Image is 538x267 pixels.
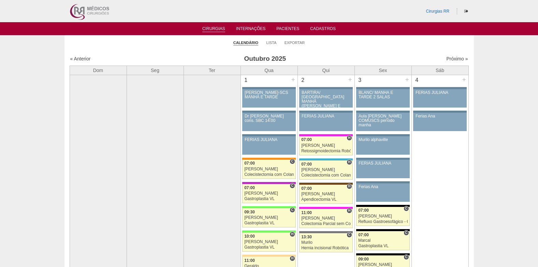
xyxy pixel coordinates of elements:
[301,246,351,250] div: Hernia incisional Robótica
[358,238,408,243] div: Marcal
[242,233,295,252] a: H 10:00 [PERSON_NAME] Gastroplastia VL
[297,66,354,75] th: Qui
[299,231,352,233] div: Key: Santa Catarina
[310,26,336,33] a: Cadastros
[233,40,258,45] a: Calendário
[358,263,408,267] div: [PERSON_NAME]
[242,184,295,203] a: C 07:00 [PERSON_NAME] Gastroplastia VL
[242,134,295,136] div: Key: Aviso
[244,167,294,171] div: [PERSON_NAME]
[244,258,255,263] span: 11:00
[356,87,409,89] div: Key: Aviso
[165,54,364,64] h3: Outubro 2025
[347,208,352,213] span: Hospital
[244,197,294,201] div: Gastroplastia VL
[242,255,295,257] div: Key: Bartira
[244,245,294,250] div: Gastroplastia VL
[242,111,295,113] div: Key: Aviso
[301,168,351,172] div: [PERSON_NAME]
[242,206,295,208] div: Key: Brasil
[358,214,408,219] div: [PERSON_NAME]
[244,240,294,244] div: [PERSON_NAME]
[290,183,295,188] span: Consultório
[404,206,409,211] span: Consultório
[355,75,365,85] div: 3
[416,114,464,118] div: Ferias Ana
[236,26,266,33] a: Internações
[461,75,467,84] div: +
[301,186,312,191] span: 07:00
[356,229,409,231] div: Key: Blanc
[356,160,409,178] a: FERIAS JULIANA
[245,114,293,123] div: Dr [PERSON_NAME] cons. SBC 14:00
[241,75,251,85] div: 1
[299,160,352,180] a: H 07:00 [PERSON_NAME] Colecistectomia com Colangiografia VL
[413,87,466,89] div: Key: Aviso
[299,134,352,136] div: Key: Pro Matre
[290,75,296,84] div: +
[202,26,225,32] a: Cirurgias
[244,234,255,239] span: 10:00
[301,192,351,196] div: [PERSON_NAME]
[245,138,293,142] div: FERIAS JULIANA
[301,137,312,142] span: 07:00
[356,181,409,183] div: Key: Aviso
[356,253,409,255] div: Key: Blanc
[301,162,312,167] span: 07:00
[244,185,255,190] span: 07:00
[356,136,409,155] a: Murilo alphaville
[347,232,352,238] span: Consultório
[244,215,294,220] div: [PERSON_NAME]
[299,136,352,155] a: H 07:00 [PERSON_NAME] Retossigmoidectomia Robótica
[290,159,295,164] span: Consultório
[70,56,91,61] a: « Anterior
[242,208,295,227] a: C 09:30 [PERSON_NAME] Gastroplastia VL
[298,75,308,85] div: 2
[242,182,295,184] div: Key: Maria Braido
[299,233,352,252] a: C 13:30 Murilo Hernia incisional Robótica
[299,89,352,108] a: BARTIRA/ [GEOGRAPHIC_DATA] MANHÃ ([PERSON_NAME] E ANA)/ SANTA JOANA -TARDE
[242,158,295,160] div: Key: São Luiz - SCS
[299,209,352,228] a: H 11:00 [PERSON_NAME] Colectomia Parcial sem Colostomia VL
[359,185,407,189] div: Ferias Ana
[301,143,351,148] div: [PERSON_NAME]
[299,111,352,113] div: Key: Aviso
[302,114,350,118] div: FERIAS JULIANA
[70,66,127,75] th: Dom
[302,90,350,117] div: BARTIRA/ [GEOGRAPHIC_DATA] MANHÃ ([PERSON_NAME] E ANA)/ SANTA JOANA -TARDE
[242,160,295,179] a: C 07:00 [PERSON_NAME] Colecistectomia com Colangiografia VL
[359,161,407,166] div: FERIAS JULIANA
[356,111,409,113] div: Key: Aviso
[359,138,407,142] div: Murilo alphaville
[301,222,351,226] div: Colectomia Parcial sem Colostomia VL
[347,135,352,141] span: Hospital
[242,89,295,108] a: [PERSON_NAME]-SCS MANHÃ E TARDE
[301,149,351,153] div: Retossigmoidectomia Robótica
[266,40,277,45] a: Lista
[358,208,369,213] span: 07:00
[404,230,409,236] span: Consultório
[413,89,466,108] a: FERIAS JULIANA
[242,87,295,89] div: Key: Aviso
[301,235,312,239] span: 13:30
[244,191,294,196] div: [PERSON_NAME]
[411,66,468,75] th: Sáb
[404,75,410,84] div: +
[356,113,409,131] a: Aula [PERSON_NAME] COMUSCS período manha
[356,158,409,160] div: Key: Aviso
[358,257,369,262] span: 09:00
[299,185,352,204] a: H 07:00 [PERSON_NAME] Apendicectomia VL
[412,75,422,85] div: 4
[413,111,466,113] div: Key: Aviso
[242,230,295,233] div: Key: Brasil
[299,158,352,160] div: Key: Neomater
[356,231,409,250] a: C 07:00 Marcal Gastroplastia VL
[184,66,241,75] th: Ter
[347,159,352,165] span: Hospital
[356,89,409,108] a: BLANC/ MANHÃ E TARDE 2 SALAS
[301,216,351,221] div: [PERSON_NAME]
[299,87,352,89] div: Key: Aviso
[244,172,294,177] div: Colecistectomia com Colangiografia VL
[299,207,352,209] div: Key: Pro Matre
[356,207,409,226] a: C 07:00 [PERSON_NAME] Refluxo Gastroesofágico - Cirurgia VL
